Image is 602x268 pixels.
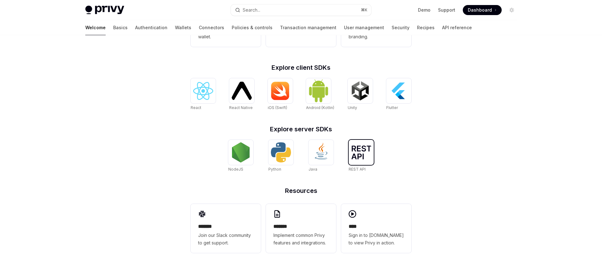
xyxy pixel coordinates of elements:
[191,188,411,194] h2: Resources
[309,79,329,102] img: Android (Kotlin)
[273,232,329,247] span: Implement common Privy features and integrations.
[350,81,370,101] img: Unity
[268,140,293,172] a: PythonPython
[232,20,272,35] a: Policies & controls
[309,167,317,172] span: Java
[268,78,293,111] a: iOS (Swift)iOS (Swift)
[348,78,373,111] a: UnityUnity
[270,81,290,100] img: iOS (Swift)
[311,142,331,162] img: Java
[231,4,371,16] button: Open search
[243,6,260,14] div: Search...
[191,126,411,132] h2: Explore server SDKs
[306,105,334,110] span: Android (Kotlin)
[85,6,124,14] img: light logo
[228,140,253,172] a: NodeJSNodeJS
[348,105,357,110] span: Unity
[266,204,336,253] a: **** **Implement common Privy features and integrations.
[228,167,243,172] span: NodeJS
[135,20,167,35] a: Authentication
[271,142,291,162] img: Python
[193,82,213,100] img: React
[507,5,517,15] button: Toggle dark mode
[386,78,411,111] a: FlutterFlutter
[417,20,435,35] a: Recipes
[344,20,384,35] a: User management
[349,140,374,172] a: REST APIREST API
[175,20,191,35] a: Wallets
[198,232,253,247] span: Join our Slack community to get support.
[268,167,281,172] span: Python
[229,78,254,111] a: React NativeReact Native
[463,5,502,15] a: Dashboard
[268,105,287,110] span: iOS (Swift)
[309,140,334,172] a: JavaJava
[229,105,253,110] span: React Native
[351,145,371,159] img: REST API
[349,232,404,247] span: Sign in to [DOMAIN_NAME] to view Privy in action.
[113,20,128,35] a: Basics
[191,204,261,253] a: **** **Join our Slack community to get support.
[468,7,492,13] span: Dashboard
[199,20,224,35] a: Connectors
[191,105,201,110] span: React
[280,20,336,35] a: Transaction management
[231,142,251,162] img: NodeJS
[191,64,411,71] h2: Explore client SDKs
[85,20,106,35] a: Welcome
[386,105,398,110] span: Flutter
[191,78,216,111] a: ReactReact
[349,167,366,172] span: REST API
[389,81,409,101] img: Flutter
[442,20,472,35] a: API reference
[306,78,334,111] a: Android (Kotlin)Android (Kotlin)
[418,7,430,13] a: Demo
[438,7,455,13] a: Support
[392,20,409,35] a: Security
[232,82,252,100] img: React Native
[361,8,367,13] span: ⌘ K
[341,204,411,253] a: ****Sign in to [DOMAIN_NAME] to view Privy in action.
